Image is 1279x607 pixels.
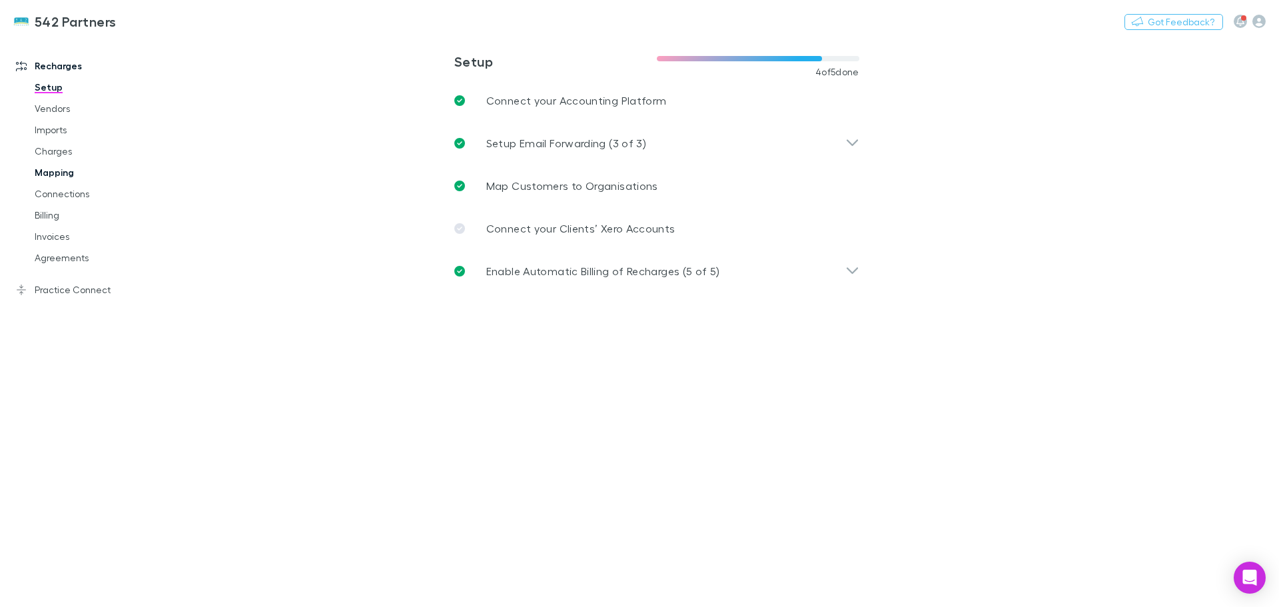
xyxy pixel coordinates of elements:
a: Connect your Clients’ Xero Accounts [444,207,870,250]
a: Setup [21,77,180,98]
a: Imports [21,119,180,141]
img: 542 Partners's Logo [13,13,29,29]
p: Map Customers to Organisations [486,178,658,194]
a: Practice Connect [3,279,180,301]
a: Billing [21,205,180,226]
a: Invoices [21,226,180,247]
a: Mapping [21,162,180,183]
div: Enable Automatic Billing of Recharges (5 of 5) [444,250,870,293]
a: Connections [21,183,180,205]
p: Enable Automatic Billing of Recharges (5 of 5) [486,263,720,279]
div: Open Intercom Messenger [1234,562,1266,594]
div: Setup Email Forwarding (3 of 3) [444,122,870,165]
a: Recharges [3,55,180,77]
a: 542 Partners [5,5,125,37]
a: Agreements [21,247,180,269]
span: 4 of 5 done [815,67,859,77]
a: Map Customers to Organisations [444,165,870,207]
button: Got Feedback? [1124,14,1223,30]
h3: Setup [454,53,657,69]
p: Connect your Accounting Platform [486,93,667,109]
p: Connect your Clients’ Xero Accounts [486,221,675,237]
a: Charges [21,141,180,162]
h3: 542 Partners [35,13,117,29]
a: Connect your Accounting Platform [444,79,870,122]
p: Setup Email Forwarding (3 of 3) [486,135,646,151]
a: Vendors [21,98,180,119]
